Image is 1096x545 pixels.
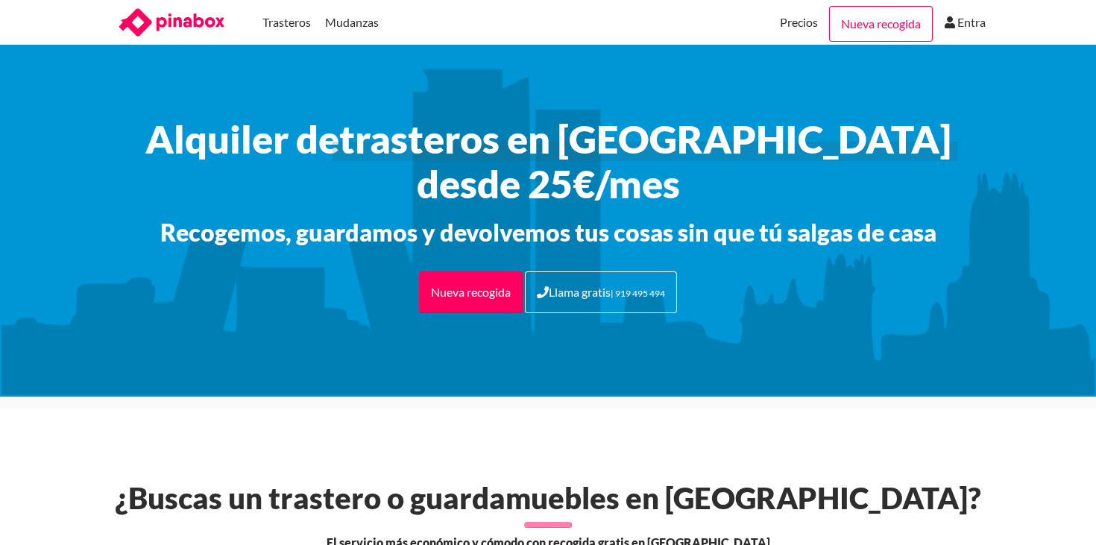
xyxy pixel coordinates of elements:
[107,480,989,516] h2: ¿Buscas un trastero o guardamuebles en [GEOGRAPHIC_DATA]‎?
[339,116,951,161] span: trasteros en [GEOGRAPHIC_DATA]‎
[829,6,933,42] a: Nueva recogida
[611,288,665,299] small: | 919 495 494
[101,116,995,206] h1: Alquiler de desde 25€/mes
[525,271,677,313] a: Llama gratis| 919 495 494
[101,218,995,248] h3: Recogemos, guardamos y devolvemos tus cosas sin que tú salgas de casa
[419,271,523,313] a: Nueva recogida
